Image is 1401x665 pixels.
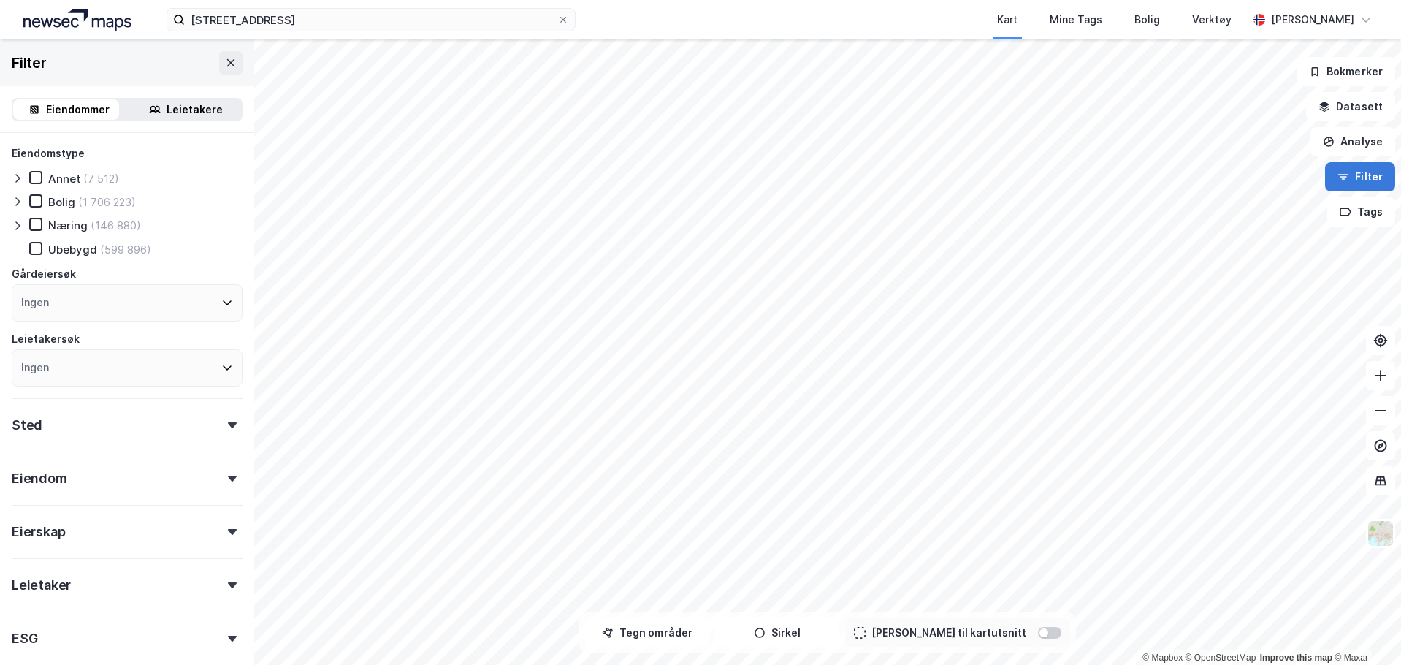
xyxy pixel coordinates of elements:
p: Aktiv for 1 d siden [71,18,158,33]
div: Lukk [256,6,283,32]
div: Om det er du lurer på så er det bare å ta kontakt her. [DEMOGRAPHIC_DATA] fornøyelse! [23,144,228,187]
div: Leietakersøk [12,330,80,348]
div: Leietakere [167,101,223,118]
div: Filter [12,51,47,75]
a: Improve this map [1260,653,1332,663]
div: Ingen [21,359,49,376]
div: Simen • 3 t siden [23,199,101,208]
button: Send en melding… [251,473,274,496]
div: Hei og velkommen til Newsec Maps, [PERSON_NAME]Om det er du lurer på så er det bare å ta kontakt ... [12,99,240,196]
button: Last opp vedlegg [69,479,81,490]
img: logo.a4113a55bc3d86da70a041830d287a7e.svg [23,9,131,31]
button: Emoji-velger [23,479,34,490]
div: (7 512) [83,172,119,186]
div: Eiendommer [46,101,110,118]
div: Annet [48,172,80,186]
iframe: Chat Widget [1328,595,1401,665]
div: Kart [997,11,1018,28]
div: [PERSON_NAME] til kartutsnitt [871,624,1026,642]
a: OpenStreetMap [1186,653,1256,663]
div: (146 880) [91,218,141,232]
button: Analyse [1310,127,1395,156]
div: Bolig [48,195,75,209]
h1: Simen [71,7,107,18]
div: Leietaker [12,577,71,594]
img: Z [1367,520,1394,547]
div: Bolig [1134,11,1160,28]
div: Gårdeiersøk [12,265,76,283]
div: Simen sier… [12,99,280,228]
button: Tegn områder [585,618,709,647]
button: Tags [1327,197,1395,227]
div: ESG [12,630,37,647]
button: Datasett [1306,92,1395,121]
div: [PERSON_NAME] [1271,11,1354,28]
textarea: Melding... [12,448,280,473]
button: Filter [1325,162,1395,191]
div: (1 706 223) [78,195,136,209]
button: Gif-velger [46,479,58,490]
button: Sirkel [715,618,839,647]
div: Eiendom [12,470,67,487]
div: Verktøy [1192,11,1232,28]
button: Bokmerker [1297,57,1395,86]
div: Ingen [21,294,49,311]
div: (599 896) [100,243,151,256]
button: Hjem [229,6,256,34]
div: Ubebygd [48,243,97,256]
div: Eiendomstype [12,145,85,162]
div: Sted [12,417,42,434]
div: Mine Tags [1050,11,1102,28]
div: Eierskap [12,523,65,541]
div: Hei og velkommen til Newsec Maps, [PERSON_NAME] [23,108,228,137]
input: Søk på adresse, matrikkel, gårdeiere, leietakere eller personer [185,9,557,31]
div: Kontrollprogram for chat [1328,595,1401,665]
div: Næring [48,218,88,232]
a: Mapbox [1142,653,1183,663]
